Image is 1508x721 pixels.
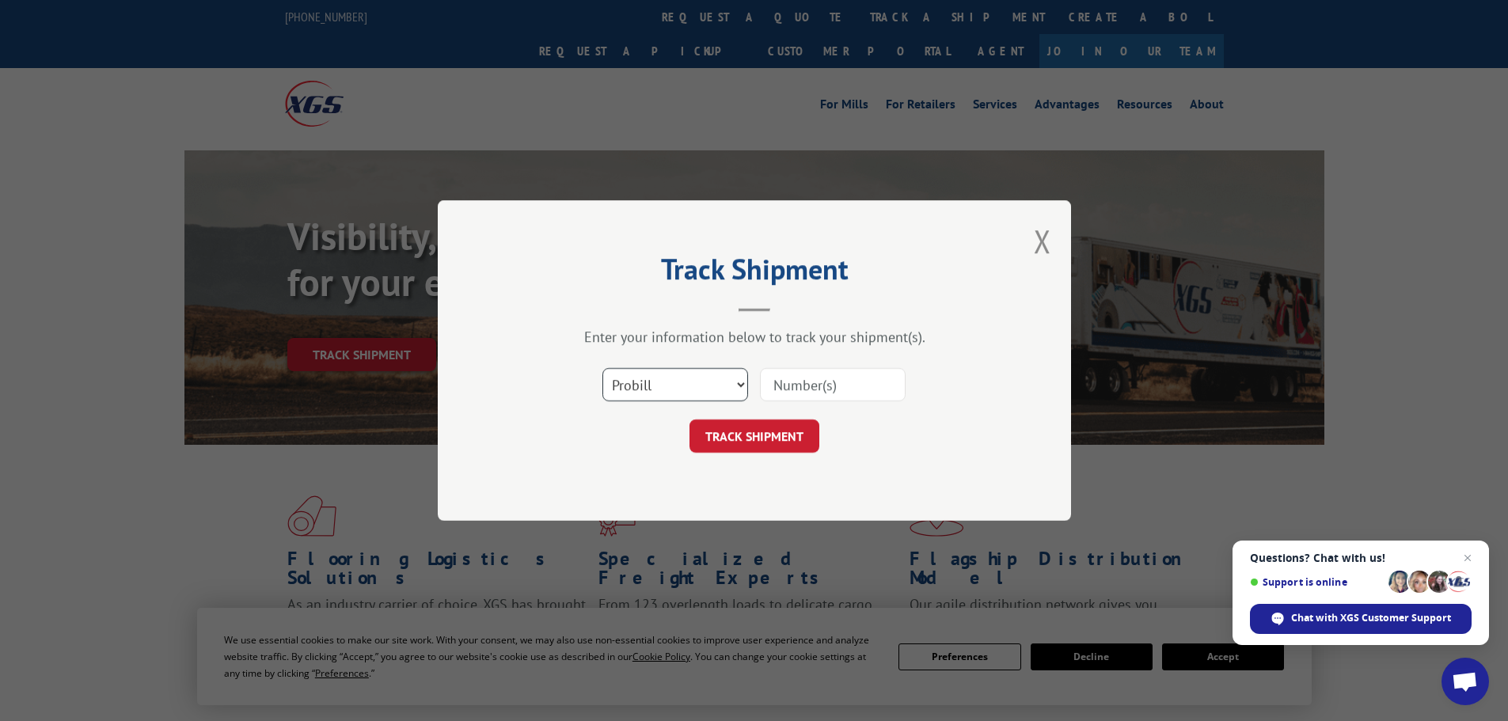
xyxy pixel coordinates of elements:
[1458,548,1477,567] span: Close chat
[517,328,992,346] div: Enter your information below to track your shipment(s).
[1291,611,1451,625] span: Chat with XGS Customer Support
[517,258,992,288] h2: Track Shipment
[1250,576,1383,588] span: Support is online
[689,419,819,453] button: TRACK SHIPMENT
[760,368,906,401] input: Number(s)
[1034,220,1051,262] button: Close modal
[1442,658,1489,705] div: Open chat
[1250,604,1472,634] div: Chat with XGS Customer Support
[1250,552,1472,564] span: Questions? Chat with us!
